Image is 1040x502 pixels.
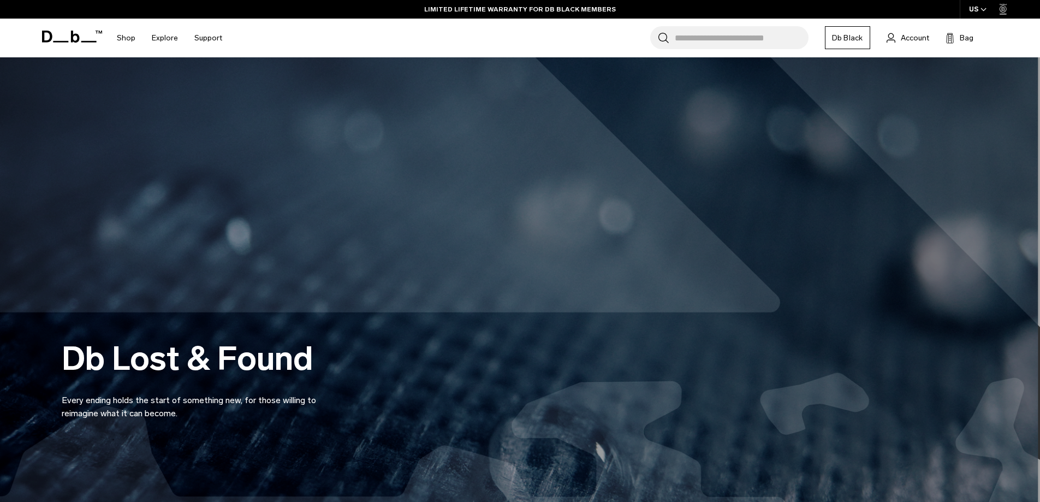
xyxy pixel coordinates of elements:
[960,32,973,44] span: Bag
[901,32,929,44] span: Account
[62,342,324,375] h2: Db Lost & Found
[152,19,178,57] a: Explore
[887,31,929,44] a: Account
[424,4,616,14] a: LIMITED LIFETIME WARRANTY FOR DB BLACK MEMBERS
[946,31,973,44] button: Bag
[109,19,230,57] nav: Main Navigation
[825,26,870,49] a: Db Black
[117,19,135,57] a: Shop
[62,381,324,420] p: Every ending holds the start of something new, for those willing to reimagine what it can become.
[194,19,222,57] a: Support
